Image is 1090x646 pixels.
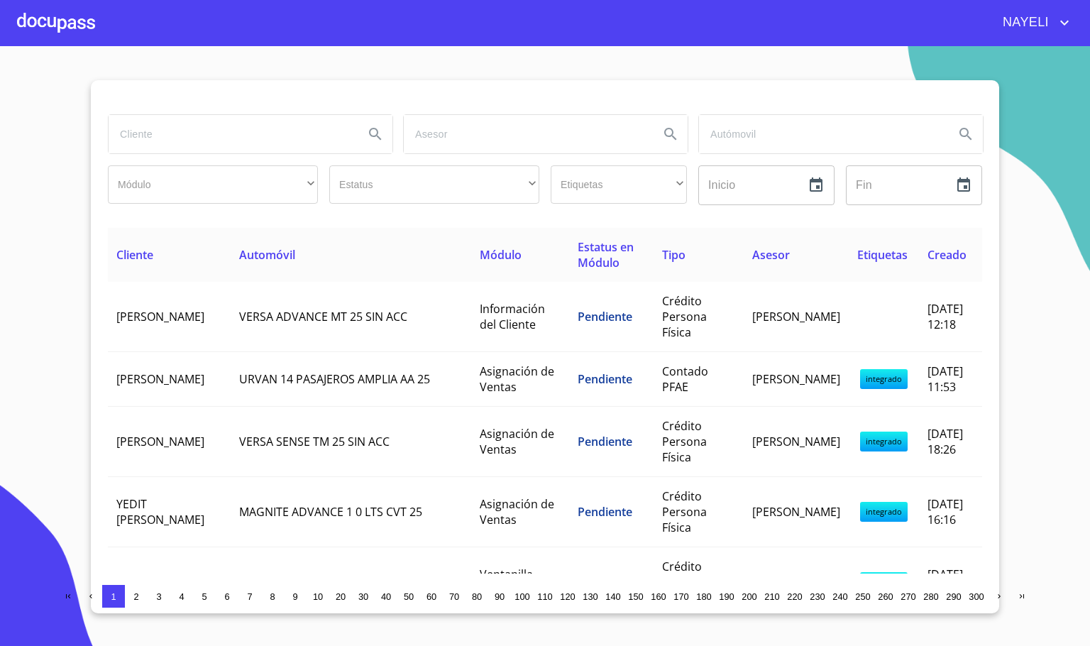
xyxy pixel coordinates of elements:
span: 80 [472,591,482,602]
button: 7 [238,585,261,608]
span: 170 [673,591,688,602]
div: ​ [108,165,318,204]
button: 9 [284,585,307,608]
span: 220 [787,591,802,602]
button: 270 [897,585,920,608]
span: Ventanilla Única [480,566,533,598]
input: search [699,115,943,153]
button: 170 [670,585,693,608]
span: 30 [358,591,368,602]
span: [DATE] 14:08 [927,566,963,598]
button: Search [654,117,688,151]
span: Automóvil [239,247,295,263]
span: Tipo [662,247,686,263]
span: 270 [901,591,915,602]
span: 120 [560,591,575,602]
button: 4 [170,585,193,608]
span: [DATE] 12:18 [927,301,963,332]
button: 120 [556,585,579,608]
span: 110 [537,591,552,602]
span: 8 [270,591,275,602]
span: 6 [224,591,229,602]
button: 10 [307,585,329,608]
div: ​ [551,165,687,204]
span: 140 [605,591,620,602]
span: integrado [860,369,908,389]
span: Estatus en Módulo [578,239,634,270]
span: [PERSON_NAME] [752,309,840,324]
span: Información del Cliente [480,301,545,332]
span: 50 [404,591,414,602]
span: [PERSON_NAME] [116,434,204,449]
button: account of current user [992,11,1073,34]
span: Contado PFAE [662,363,708,395]
span: Crédito Persona Física [662,559,707,606]
span: Cliente [116,247,153,263]
button: 100 [511,585,534,608]
span: [DATE] 16:16 [927,496,963,527]
span: 3 [156,591,161,602]
span: 240 [832,591,847,602]
span: Asignación de Ventas [480,496,554,527]
span: 100 [514,591,529,602]
button: 230 [806,585,829,608]
button: 60 [420,585,443,608]
span: Pendiente [578,434,632,449]
span: 280 [923,591,938,602]
button: 260 [874,585,897,608]
button: 8 [261,585,284,608]
span: 5 [202,591,207,602]
span: 90 [495,591,505,602]
button: 250 [852,585,874,608]
span: 40 [381,591,391,602]
span: 260 [878,591,893,602]
span: MAGNITE ADVANCE 1 0 LTS CVT 25 [239,504,422,520]
span: Crédito Persona Física [662,293,707,340]
span: 210 [764,591,779,602]
button: 3 [148,585,170,608]
button: 300 [965,585,988,608]
button: 160 [647,585,670,608]
span: integrado [860,572,908,592]
button: 30 [352,585,375,608]
span: [PERSON_NAME] [116,309,204,324]
span: Creado [927,247,967,263]
span: 230 [810,591,825,602]
span: Asesor [752,247,790,263]
button: 6 [216,585,238,608]
span: 250 [855,591,870,602]
button: 140 [602,585,624,608]
span: 10 [313,591,323,602]
button: 110 [534,585,556,608]
input: search [109,115,353,153]
span: 2 [133,591,138,602]
span: 300 [969,591,984,602]
span: 180 [696,591,711,602]
span: 60 [426,591,436,602]
span: Etiquetas [857,247,908,263]
span: Asignación de Ventas [480,426,554,457]
button: 80 [466,585,488,608]
button: 20 [329,585,352,608]
button: 240 [829,585,852,608]
button: 280 [920,585,942,608]
span: 4 [179,591,184,602]
span: [PERSON_NAME] [116,371,204,387]
div: ​ [329,165,539,204]
span: Crédito Persona Física [662,418,707,465]
button: 5 [193,585,216,608]
span: 190 [719,591,734,602]
span: VERSA SENSE TM 25 SIN ACC [239,434,390,449]
button: 190 [715,585,738,608]
span: Módulo [480,247,522,263]
span: Pendiente [578,504,632,520]
span: [DATE] 11:53 [927,363,963,395]
button: 70 [443,585,466,608]
span: NAYELI [992,11,1056,34]
span: Crédito Persona Física [662,488,707,535]
button: 130 [579,585,602,608]
span: Asignación de Ventas [480,363,554,395]
span: 290 [946,591,961,602]
span: integrado [860,432,908,451]
span: [PERSON_NAME] [752,504,840,520]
